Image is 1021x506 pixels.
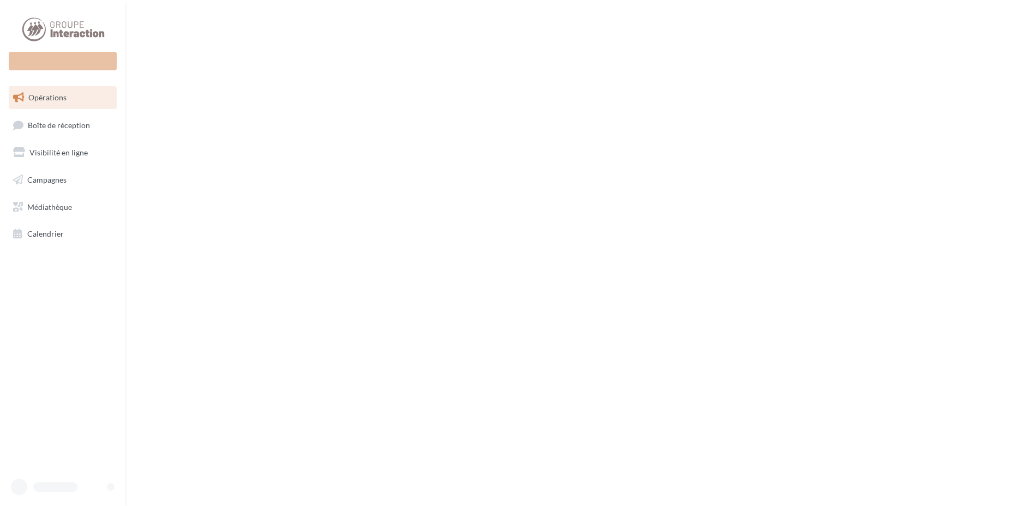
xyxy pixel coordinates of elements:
[27,202,72,211] span: Médiathèque
[27,229,64,238] span: Calendrier
[7,113,119,137] a: Boîte de réception
[29,148,88,157] span: Visibilité en ligne
[7,222,119,245] a: Calendrier
[28,93,67,102] span: Opérations
[7,141,119,164] a: Visibilité en ligne
[27,175,67,184] span: Campagnes
[7,168,119,191] a: Campagnes
[7,86,119,109] a: Opérations
[28,120,90,129] span: Boîte de réception
[7,196,119,219] a: Médiathèque
[9,52,117,70] div: Nouvelle campagne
